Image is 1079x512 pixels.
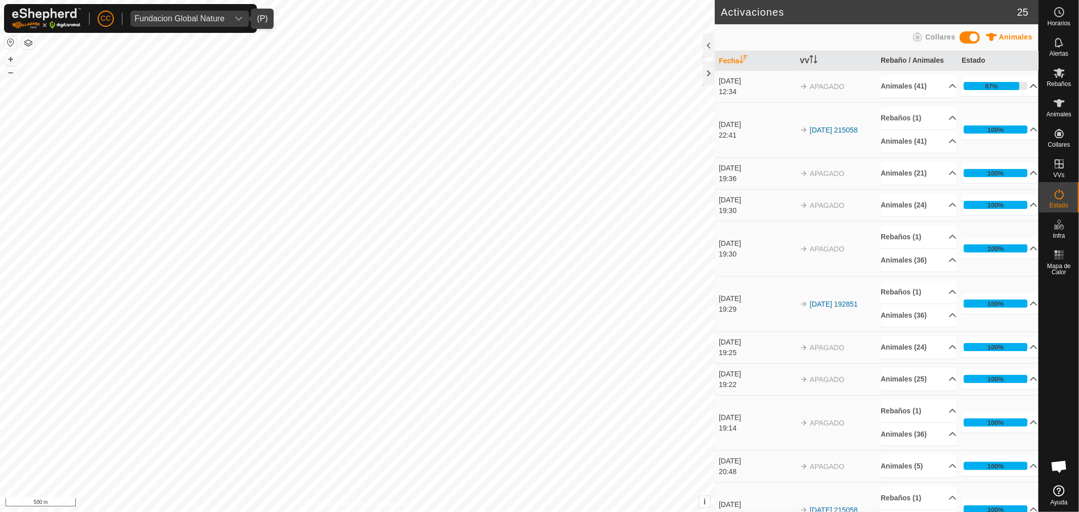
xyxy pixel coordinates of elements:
p-accordion-header: Animales (5) [881,455,957,478]
div: [DATE] [719,337,795,348]
p-accordion-header: Animales (36) [881,304,957,327]
div: 87% [964,82,1027,90]
div: dropdown trigger [229,11,249,27]
h2: Activaciones [721,6,1017,18]
p-accordion-header: Rebaños (1) [881,400,957,422]
p-sorticon: Activar para ordenar [809,57,817,65]
div: 87% [985,81,998,91]
p-accordion-header: 100% [962,119,1038,140]
a: Ayuda [1039,481,1079,509]
a: Política de Privacidad [305,499,363,508]
div: 100% [964,244,1027,252]
div: Fundacion Global Nature [135,15,225,23]
div: 100% [964,125,1027,134]
div: [DATE] [719,499,795,510]
span: Animales [999,33,1032,41]
div: 19:29 [719,304,795,315]
div: [DATE] [719,195,795,205]
div: [DATE] [719,369,795,379]
img: arrow [800,462,808,471]
p-accordion-header: Animales (21) [881,162,957,185]
div: Chat abierto [1044,451,1074,482]
th: Estado [958,51,1039,71]
div: 100% [964,201,1027,209]
div: 100% [964,300,1027,308]
a: Contáctenos [376,499,410,508]
div: 100% [987,461,1004,471]
button: – [5,66,17,78]
div: [DATE] [719,456,795,466]
button: + [5,53,17,65]
img: arrow [800,245,808,253]
p-accordion-header: 87% [962,76,1038,96]
div: 20:48 [719,466,795,477]
div: 100% [987,125,1004,135]
div: [DATE] [719,238,795,249]
img: arrow [800,201,808,209]
p-accordion-header: 100% [962,238,1038,259]
div: 100% [987,244,1004,253]
img: arrow [800,300,808,308]
button: Restablecer Mapa [5,36,17,49]
div: 12:34 [719,87,795,97]
div: 100% [964,375,1027,383]
div: 100% [964,418,1027,426]
div: 100% [987,418,1004,428]
img: Logo Gallagher [12,8,81,29]
div: 100% [964,169,1027,177]
span: APAGADO [810,344,844,352]
p-accordion-header: 100% [962,337,1038,357]
p-accordion-header: Rebaños (1) [881,281,957,304]
p-accordion-header: 100% [962,163,1038,183]
div: 19:22 [719,379,795,390]
div: 19:14 [719,423,795,434]
img: arrow [800,126,808,134]
span: Alertas [1050,51,1068,57]
button: Capas del Mapa [22,37,34,49]
span: APAGADO [810,375,844,383]
p-accordion-header: Animales (36) [881,249,957,272]
div: 22:41 [719,130,795,141]
div: 100% [987,299,1004,309]
p-accordion-header: Animales (41) [881,75,957,98]
div: 100% [987,343,1004,352]
span: 25 [1017,5,1028,20]
span: Collares [925,33,955,41]
span: APAGADO [810,462,844,471]
div: [DATE] [719,76,795,87]
span: Animales [1047,111,1071,117]
div: [DATE] [719,163,795,174]
p-accordion-header: Rebaños (1) [881,226,957,248]
span: Collares [1048,142,1070,148]
th: VV [796,51,877,71]
div: [DATE] [719,119,795,130]
p-accordion-header: Animales (24) [881,336,957,359]
div: 19:30 [719,249,795,260]
p-accordion-header: 100% [962,369,1038,389]
div: [DATE] [719,412,795,423]
img: arrow [800,419,808,427]
p-sorticon: Activar para ordenar [740,57,748,65]
span: APAGADO [810,419,844,427]
div: 100% [987,374,1004,384]
th: Fecha [715,51,796,71]
div: 100% [964,343,1027,351]
span: APAGADO [810,201,844,209]
img: arrow [800,375,808,383]
p-accordion-header: Rebaños (1) [881,107,957,130]
th: Rebaño / Animales [877,51,958,71]
p-accordion-header: Animales (36) [881,423,957,446]
a: [DATE] 192851 [810,300,858,308]
p-accordion-header: 100% [962,293,1038,314]
span: Mapa de Calor [1042,263,1076,275]
p-accordion-header: 100% [962,195,1038,215]
img: arrow [800,82,808,91]
p-accordion-header: 100% [962,456,1038,476]
span: Horarios [1048,20,1070,26]
span: APAGADO [810,245,844,253]
span: Infra [1053,233,1065,239]
img: arrow [800,344,808,352]
span: Fundacion Global Nature [131,11,229,27]
div: 19:36 [719,174,795,184]
div: 100% [987,168,1004,178]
